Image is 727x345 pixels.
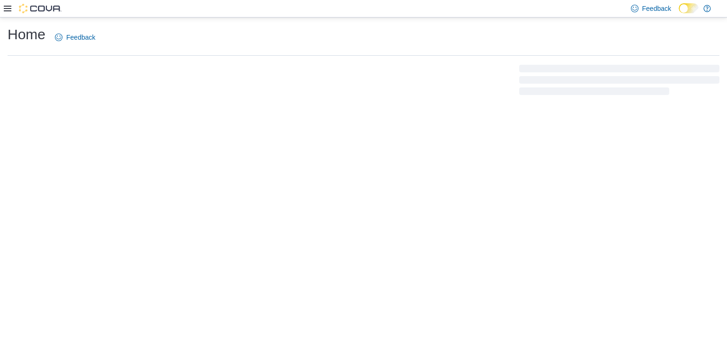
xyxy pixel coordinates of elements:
img: Cova [19,4,62,13]
span: Feedback [66,33,95,42]
a: Feedback [51,28,99,47]
h1: Home [8,25,45,44]
span: Loading [519,67,719,97]
input: Dark Mode [679,3,699,13]
span: Dark Mode [679,13,679,14]
span: Feedback [642,4,671,13]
